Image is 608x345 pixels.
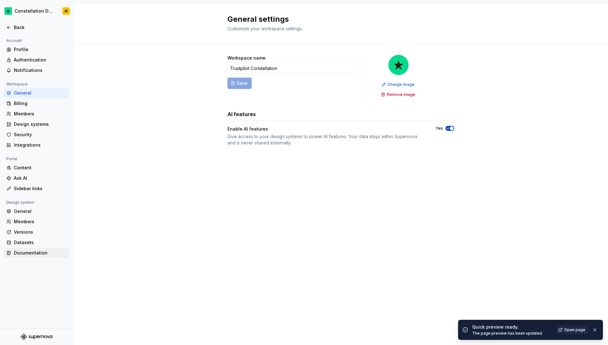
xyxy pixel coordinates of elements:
div: Members [14,111,67,117]
h3: AI features [227,110,256,118]
a: Members [4,109,69,119]
a: General [4,88,69,98]
div: Versions [14,229,67,235]
div: Back [14,24,67,31]
a: Security [4,130,69,140]
div: Quick preview ready. [472,324,553,330]
div: General [14,90,67,96]
a: Profile [4,44,69,55]
div: Design systems [14,121,67,127]
a: Notifications [4,65,69,75]
img: d602db7a-5e75-4dfe-a0a4-4b8163c7bad2.png [4,7,12,15]
div: Notifications [14,67,67,73]
a: Documentation [4,248,69,258]
div: Profile [14,46,67,53]
div: Billing [14,100,67,107]
button: Constellation Design SystemM [1,4,72,18]
div: Datasets [14,239,67,246]
img: d602db7a-5e75-4dfe-a0a4-4b8163c7bad2.png [388,55,409,75]
div: Integrations [14,142,67,148]
span: Open page [564,327,585,332]
div: Account [4,37,24,44]
a: Content [4,163,69,173]
div: Constellation Design System [14,8,55,14]
a: Versions [4,227,69,237]
div: M [65,9,68,14]
a: General [4,206,69,216]
a: Billing [4,98,69,108]
div: Enable AI features [227,126,424,132]
div: Sidebar links [14,185,67,192]
a: Open page [556,325,588,334]
a: Authentication [4,55,69,65]
label: Yes [436,126,443,131]
div: General [14,208,67,214]
a: Integrations [4,140,69,150]
h2: General settings [227,14,447,24]
div: Content [14,165,67,171]
span: Customize your workspace settings. [227,26,303,31]
span: Remove image [387,92,415,97]
button: Change image [380,80,417,89]
div: Portal [4,155,20,163]
div: Authentication [14,57,67,63]
svg: Supernova Logo [21,334,52,340]
div: Workspace [4,80,30,88]
div: Give access to your design systems to power AI features. Your data stays within Supernova and is ... [227,133,424,146]
span: Change image [387,82,415,87]
a: Sidebar links [4,184,69,194]
div: Documentation [14,250,67,256]
a: Design systems [4,119,69,129]
div: Design system [4,199,37,206]
div: Members [14,219,67,225]
a: Members [4,217,69,227]
label: Workspace name [227,55,266,61]
div: The page preview has been updated. [472,331,553,336]
div: Ask AI [14,175,67,181]
div: Security [14,132,67,138]
a: Back [4,22,69,32]
a: Ask AI [4,173,69,183]
button: Remove image [379,90,418,99]
a: Datasets [4,237,69,248]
